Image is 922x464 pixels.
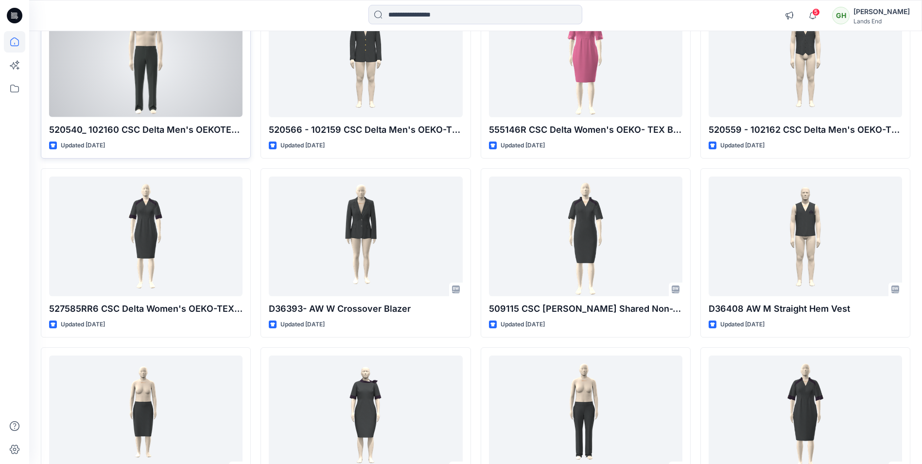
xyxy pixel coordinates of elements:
[832,7,850,24] div: GH
[49,177,243,296] a: 527585RR6 CSC Delta Women's OEKO-TEX Shared Non Wool V-Neck Dress
[269,302,462,316] p: D36393- AW W Crossover Blazer
[720,141,765,151] p: Updated [DATE]
[489,177,682,296] a: 509115 CSC Delt Wm Shared Non-Wool V-Neck Dress(– Factory recommendations to improve the fit of t...
[269,177,462,296] a: D36393- AW W Crossover Blazer
[709,177,902,296] a: D36408 AW M Straight Hem Vest
[269,123,462,137] p: 520566 - 102159 CSC Delta Men's OEKO-TEX Non Wool Lapel Blazer
[501,320,545,330] p: Updated [DATE]
[709,123,902,137] p: 520559 - 102162 CSC Delta Men's OEKO-TEX
[61,141,105,151] p: Updated [DATE]
[501,141,545,151] p: Updated [DATE]
[61,320,105,330] p: Updated [DATE]
[280,141,325,151] p: Updated [DATE]
[853,6,910,18] div: [PERSON_NAME]
[709,302,902,316] p: D36408 AW M Straight Hem Vest
[49,123,243,137] p: 520540_ 102160 CSC Delta Men's OEKOTEX Non Wool Pant
[280,320,325,330] p: Updated [DATE]
[812,8,820,16] span: 5
[853,18,910,25] div: Lands End
[489,123,682,137] p: 555146R CSC Delta Women's OEKO- TEX BCRF Shared Non Wool VNeck
[720,320,765,330] p: Updated [DATE]
[49,302,243,316] p: 527585RR6 CSC Delta Women's OEKO-TEX Shared Non Wool V-Neck Dress
[489,302,682,316] p: 509115 CSC [PERSON_NAME] Shared Non-Wool V-Neck Dress(– Factory recommendations to improve the fi...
